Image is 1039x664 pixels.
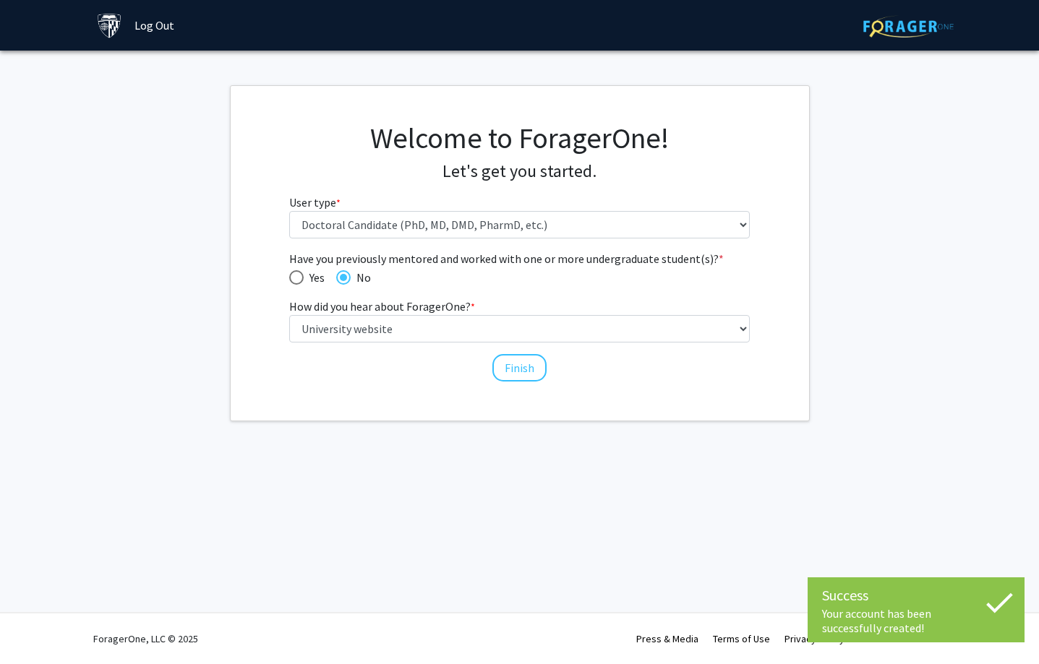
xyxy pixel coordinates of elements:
div: Success [822,585,1010,606]
img: Johns Hopkins University Logo [97,13,122,38]
a: Press & Media [636,632,698,645]
label: User type [289,194,341,211]
img: ForagerOne Logo [863,15,954,38]
span: Have you previously mentored and worked with one or more undergraduate student(s)? [289,250,750,267]
span: Yes [304,269,325,286]
h1: Welcome to ForagerOne! [289,121,750,155]
span: No [351,269,371,286]
a: Privacy Policy [784,632,845,645]
div: ForagerOne, LLC © 2025 [93,613,198,664]
iframe: Chat [11,599,61,653]
label: How did you hear about ForagerOne? [289,298,475,315]
div: Your account has been successfully created! [822,606,1010,635]
button: Finish [492,354,547,381]
a: Terms of Use [713,632,770,645]
mat-radio-group: Have you previously mentored and worked with one or more undergraduate student(s)? [289,267,750,286]
h4: Let's get you started. [289,161,750,182]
